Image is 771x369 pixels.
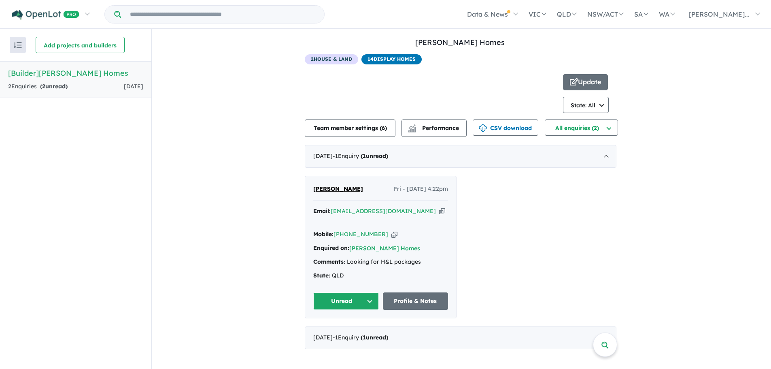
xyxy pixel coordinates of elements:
[382,124,385,132] span: 6
[689,10,750,18] span: [PERSON_NAME]...
[333,152,388,160] span: - 1 Enquir y
[36,37,125,53] button: Add projects and builders
[563,97,609,113] button: State: All
[40,83,68,90] strong: ( unread)
[8,82,68,92] div: 2 Enquir ies
[331,207,436,215] a: [EMAIL_ADDRESS][DOMAIN_NAME]
[415,38,505,47] a: [PERSON_NAME] Homes
[479,124,487,132] img: download icon
[124,83,143,90] span: [DATE]
[361,334,388,341] strong: ( unread)
[361,54,422,64] span: 14 Display Homes
[391,230,397,239] button: Copy
[313,257,448,267] div: Looking for H&L packages
[349,245,420,252] a: [PERSON_NAME] Homes
[305,326,616,349] div: [DATE]
[12,10,79,20] img: Openlot PRO Logo White
[313,292,379,310] button: Unread
[313,207,331,215] strong: Email:
[333,230,388,238] a: [PHONE_NUMBER]
[473,119,538,136] button: CSV download
[313,258,345,265] strong: Comments:
[363,152,366,160] span: 1
[305,54,358,64] span: 2 House & Land
[439,207,445,215] button: Copy
[313,244,349,252] strong: Enquired on:
[563,74,608,90] button: Update
[401,119,467,137] button: Performance
[313,185,363,192] span: [PERSON_NAME]
[123,6,323,23] input: Try estate name, suburb, builder or developer
[361,152,388,160] strong: ( unread)
[305,119,395,137] button: Team member settings (6)
[313,184,363,194] a: [PERSON_NAME]
[313,271,448,281] div: QLD
[313,230,333,238] strong: Mobile:
[545,119,618,136] button: All enquiries (2)
[42,83,45,90] span: 2
[383,292,448,310] a: Profile & Notes
[409,124,459,132] span: Performance
[394,184,448,194] span: Fri - [DATE] 4:22pm
[333,334,388,341] span: - 1 Enquir y
[408,124,416,129] img: line-chart.svg
[8,68,143,79] h5: [Builder] [PERSON_NAME] Homes
[313,272,330,279] strong: State:
[305,145,616,168] div: [DATE]
[363,334,366,341] span: 1
[408,127,416,132] img: bar-chart.svg
[14,42,22,48] img: sort.svg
